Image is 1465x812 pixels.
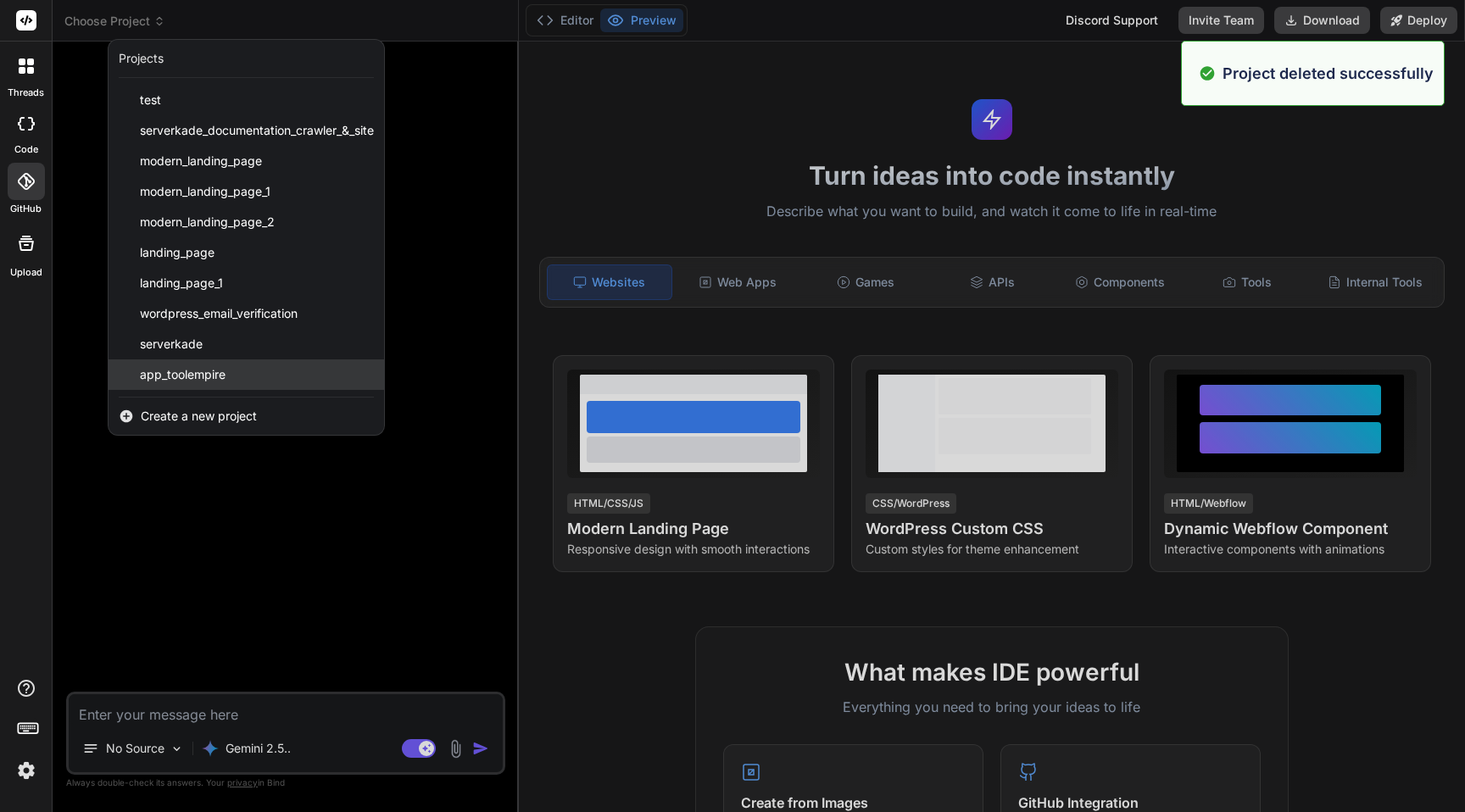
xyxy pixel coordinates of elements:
[140,244,214,261] span: landing_page
[119,50,164,67] div: Projects
[140,214,275,231] span: modern_landing_page_2
[12,756,41,785] img: settings
[141,408,257,425] span: Create a new project
[140,122,374,139] span: serverkade_documentation_crawler_&_site
[140,305,298,322] span: wordpress_email_verification
[140,153,262,170] span: modern_landing_page
[140,92,161,108] span: test
[1223,62,1434,85] p: Project deleted successfully
[10,265,42,280] label: Upload
[140,336,203,353] span: serverkade
[140,366,226,383] span: app_toolempire
[10,202,42,216] label: GitHub
[14,142,38,157] label: code
[8,86,44,100] label: threads
[1199,62,1216,85] img: alert
[140,183,270,200] span: modern_landing_page_1
[140,275,223,292] span: landing_page_1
